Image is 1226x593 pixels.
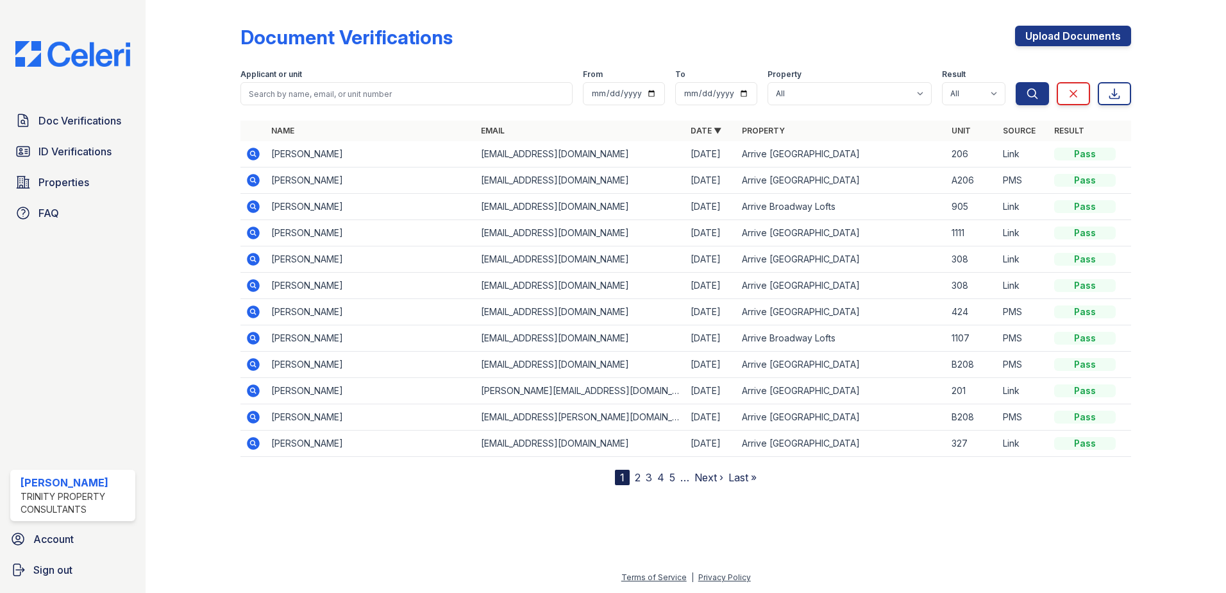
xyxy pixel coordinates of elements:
label: From [583,69,603,80]
td: PMS [998,404,1049,431]
span: Sign out [33,562,72,578]
div: Pass [1054,305,1116,318]
div: Pass [1054,174,1116,187]
td: [DATE] [685,352,737,378]
a: 4 [657,471,664,484]
a: ID Verifications [10,139,135,164]
td: [EMAIL_ADDRESS][DOMAIN_NAME] [476,168,685,194]
td: [PERSON_NAME] [266,168,476,194]
label: To [675,69,685,80]
td: Link [998,431,1049,457]
td: [EMAIL_ADDRESS][DOMAIN_NAME] [476,273,685,299]
td: 1111 [946,220,998,246]
td: Link [998,194,1049,220]
td: [EMAIL_ADDRESS][DOMAIN_NAME] [476,431,685,457]
div: Document Verifications [240,26,453,49]
td: Arrive [GEOGRAPHIC_DATA] [737,141,946,168]
label: Property [768,69,802,80]
a: 3 [646,471,652,484]
a: Properties [10,169,135,195]
td: [EMAIL_ADDRESS][DOMAIN_NAME] [476,352,685,378]
div: Pass [1054,279,1116,292]
span: Account [33,531,74,547]
td: 308 [946,273,998,299]
td: [DATE] [685,378,737,404]
div: Pass [1054,332,1116,345]
td: [DATE] [685,325,737,352]
td: [PERSON_NAME] [266,220,476,246]
div: Pass [1054,358,1116,371]
td: Arrive Broadway Lofts [737,194,946,220]
td: PMS [998,299,1049,325]
div: Trinity Property Consultants [21,490,130,516]
span: FAQ [38,205,59,221]
td: 308 [946,246,998,273]
td: [EMAIL_ADDRESS][DOMAIN_NAME] [476,141,685,168]
div: Pass [1054,384,1116,397]
td: [EMAIL_ADDRESS][DOMAIN_NAME] [476,325,685,352]
span: Doc Verifications [38,113,121,128]
div: Pass [1054,253,1116,266]
a: Source [1003,126,1036,135]
td: 201 [946,378,998,404]
td: [DATE] [685,273,737,299]
td: [PERSON_NAME] [266,194,476,220]
div: Pass [1054,200,1116,213]
td: Arrive [GEOGRAPHIC_DATA] [737,431,946,457]
td: 905 [946,194,998,220]
td: [EMAIL_ADDRESS][PERSON_NAME][DOMAIN_NAME] [476,404,685,431]
td: Arrive [GEOGRAPHIC_DATA] [737,378,946,404]
a: FAQ [10,200,135,226]
td: Arrive [GEOGRAPHIC_DATA] [737,299,946,325]
label: Applicant or unit [240,69,302,80]
td: Arrive [GEOGRAPHIC_DATA] [737,220,946,246]
td: [PERSON_NAME] [266,246,476,273]
div: Pass [1054,227,1116,239]
td: [EMAIL_ADDRESS][DOMAIN_NAME] [476,220,685,246]
a: Privacy Policy [698,572,751,582]
td: [EMAIL_ADDRESS][DOMAIN_NAME] [476,299,685,325]
td: [PERSON_NAME][EMAIL_ADDRESS][DOMAIN_NAME] [476,378,685,404]
td: [EMAIL_ADDRESS][DOMAIN_NAME] [476,246,685,273]
td: [DATE] [685,404,737,431]
a: Account [5,526,140,552]
a: Next › [694,471,723,484]
td: [DATE] [685,220,737,246]
td: Arrive [GEOGRAPHIC_DATA] [737,246,946,273]
td: [DATE] [685,431,737,457]
td: [DATE] [685,246,737,273]
td: [PERSON_NAME] [266,352,476,378]
td: Link [998,220,1049,246]
td: Link [998,246,1049,273]
div: | [691,572,694,582]
td: [DATE] [685,168,737,194]
td: Arrive [GEOGRAPHIC_DATA] [737,404,946,431]
a: Property [742,126,785,135]
div: 1 [615,470,630,485]
td: [EMAIL_ADDRESS][DOMAIN_NAME] [476,194,685,220]
a: Name [271,126,294,135]
div: Pass [1054,437,1116,450]
td: PMS [998,325,1049,352]
td: Link [998,378,1049,404]
a: Terms of Service [621,572,687,582]
td: [PERSON_NAME] [266,431,476,457]
a: Email [481,126,505,135]
td: [PERSON_NAME] [266,141,476,168]
a: Result [1054,126,1084,135]
td: Arrive [GEOGRAPHIC_DATA] [737,273,946,299]
input: Search by name, email, or unit number [240,82,573,105]
a: Sign out [5,557,140,583]
a: Upload Documents [1015,26,1131,46]
td: 206 [946,141,998,168]
td: Arrive [GEOGRAPHIC_DATA] [737,168,946,194]
td: B208 [946,352,998,378]
td: [PERSON_NAME] [266,299,476,325]
span: Properties [38,175,89,190]
td: PMS [998,352,1049,378]
td: PMS [998,168,1049,194]
td: Arrive [GEOGRAPHIC_DATA] [737,352,946,378]
td: [DATE] [685,194,737,220]
img: CE_Logo_Blue-a8612792a0a2168367f1c8372b55b34899dd931a85d93a1a3d3e32e68fde9ad4.png [5,41,140,67]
